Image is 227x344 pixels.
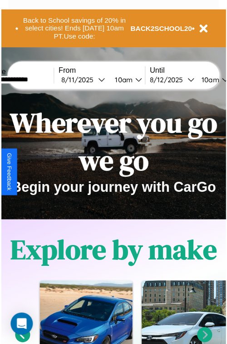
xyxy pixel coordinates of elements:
[9,306,31,328] div: Open Intercom Messenger
[127,24,187,32] b: BACK2SCHOOL20
[146,74,183,82] div: 8 / 12 / 2025
[107,74,131,82] div: 10am
[192,74,216,82] div: 10am
[189,73,226,83] button: 10am
[146,65,226,73] label: Until
[104,73,141,83] button: 10am
[5,150,11,187] div: Give Feedback
[17,14,127,42] button: Back to School savings of 20% in select cities! Ends [DATE] 10am PT.Use code:
[9,226,211,263] h1: Explore by make
[56,73,104,83] button: 8/11/2025
[56,65,141,73] label: From
[59,74,95,82] div: 8 / 11 / 2025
